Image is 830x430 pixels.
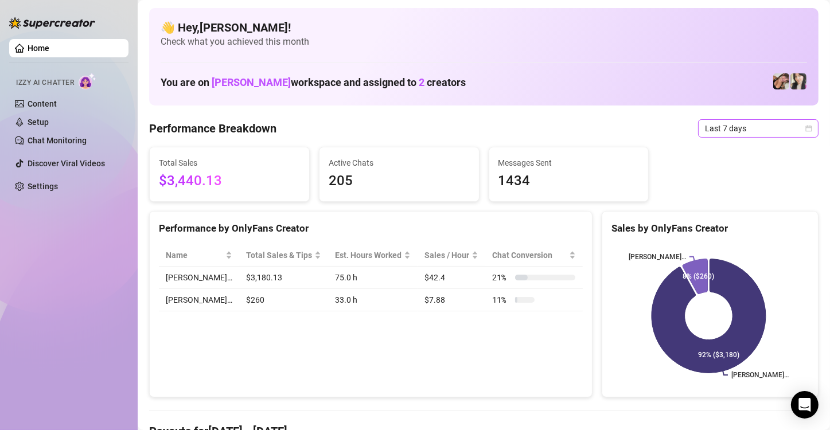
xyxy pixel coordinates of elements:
[28,159,105,168] a: Discover Viral Videos
[149,120,276,136] h4: Performance Breakdown
[161,36,807,48] span: Check what you achieved this month
[329,157,470,169] span: Active Chats
[705,120,812,137] span: Last 7 days
[492,294,511,306] span: 11 %
[731,371,789,379] text: [PERSON_NAME]…
[159,157,300,169] span: Total Sales
[28,44,49,53] a: Home
[239,289,328,311] td: $260
[28,136,87,145] a: Chat Monitoring
[498,157,640,169] span: Messages Sent
[328,289,418,311] td: 33.0 h
[418,289,485,311] td: $7.88
[161,76,466,89] h1: You are on workspace and assigned to creators
[629,253,686,261] text: [PERSON_NAME]…
[418,267,485,289] td: $42.4
[790,73,806,89] img: Christina
[335,249,402,261] div: Est. Hours Worked
[239,267,328,289] td: $3,180.13
[9,17,95,29] img: logo-BBDzfeDw.svg
[498,170,640,192] span: 1434
[159,267,239,289] td: [PERSON_NAME]…
[492,249,566,261] span: Chat Conversion
[28,118,49,127] a: Setup
[28,99,57,108] a: Content
[329,170,470,192] span: 205
[611,221,809,236] div: Sales by OnlyFans Creator
[805,125,812,132] span: calendar
[485,244,582,267] th: Chat Conversion
[79,73,96,89] img: AI Chatter
[212,76,291,88] span: [PERSON_NAME]
[159,244,239,267] th: Name
[28,182,58,191] a: Settings
[773,73,789,89] img: Christina
[239,244,328,267] th: Total Sales & Tips
[161,19,807,36] h4: 👋 Hey, [PERSON_NAME] !
[424,249,469,261] span: Sales / Hour
[791,391,819,419] div: Open Intercom Messenger
[418,244,485,267] th: Sales / Hour
[16,77,74,88] span: Izzy AI Chatter
[166,249,223,261] span: Name
[246,249,312,261] span: Total Sales & Tips
[159,289,239,311] td: [PERSON_NAME]…
[419,76,424,88] span: 2
[492,271,511,284] span: 21 %
[159,170,300,192] span: $3,440.13
[159,221,583,236] div: Performance by OnlyFans Creator
[328,267,418,289] td: 75.0 h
